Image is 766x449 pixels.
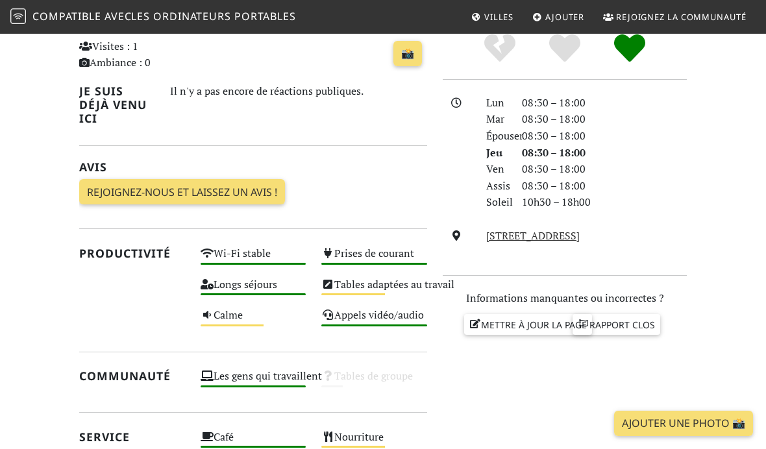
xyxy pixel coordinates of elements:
a: Mettre à jour la page [464,314,592,335]
a: Villes [466,5,519,29]
font: Calme [214,308,243,322]
font: Informations manquantes ou incorrectes ? [466,291,664,305]
font: Longs séjours [214,277,277,291]
font: Je suis déjà venu ici [79,83,147,126]
font: Prises de courant [334,246,414,260]
font: Il n'y a pas encore de réactions publiques. [170,84,364,98]
font: Café [214,430,234,444]
font: Épouser [486,128,523,143]
font: 📸 [401,46,414,60]
font: 08:30 – 18:00 [522,112,586,126]
a: 📸 [393,41,422,66]
img: Compatible avec les ordinateurs portables [10,8,26,24]
font: 08:30 – 18:00 [522,145,586,160]
font: Appels vidéo/audio [334,308,424,322]
font: Rejoignez la communauté [616,11,747,23]
font: 08:30 – 18:00 [522,95,586,110]
div: Non [467,32,532,65]
font: Rejoignez-nous et laissez un avis ! [87,184,277,199]
font: Assis [486,178,510,193]
a: [STREET_ADDRESS] [486,228,580,243]
font: 08:30 – 18:00 [522,162,586,176]
font: 08:30 – 18:00 [522,178,586,193]
font: Tables adaptées au travail [334,277,454,291]
font: Mar [486,112,504,126]
font: Jeu [486,145,502,160]
a: Compatible avec les ordinateurs portables Compatible avecles ordinateurs portables [10,6,298,29]
font: Les gens qui travaillent [214,369,322,383]
font: Service [79,429,130,444]
font: Visites : 1 [92,39,138,53]
div: Certainement! [597,32,662,65]
font: 08:30 – 18:00 [522,128,586,143]
font: Ambiance : 0 [90,55,151,69]
a: Rejoignez la communauté [598,5,752,29]
font: Soleil [486,195,513,209]
font: les ordinateurs portables [131,9,296,23]
a: Rejoignez-nous et laissez un avis ! [79,179,285,204]
font: Lun [486,95,504,110]
font: Nourriture [334,430,384,444]
font: Productivité [79,245,171,261]
font: Ajouter [545,11,584,23]
div: Oui [532,32,597,65]
a: Ajouter [527,5,589,29]
font: Compatible avec [32,9,132,23]
font: Ven [486,162,504,176]
font: Wi-Fi stable [214,246,271,260]
font: Communauté [79,368,171,383]
a: Rapport clos [573,314,660,335]
font: Avis [79,159,107,175]
font: Tables de groupe [334,369,413,383]
font: 10h30 – 18h00 [522,195,591,209]
font: Rapport clos [589,319,655,331]
font: Mettre à jour la page [481,319,587,331]
font: Villes [484,11,513,23]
